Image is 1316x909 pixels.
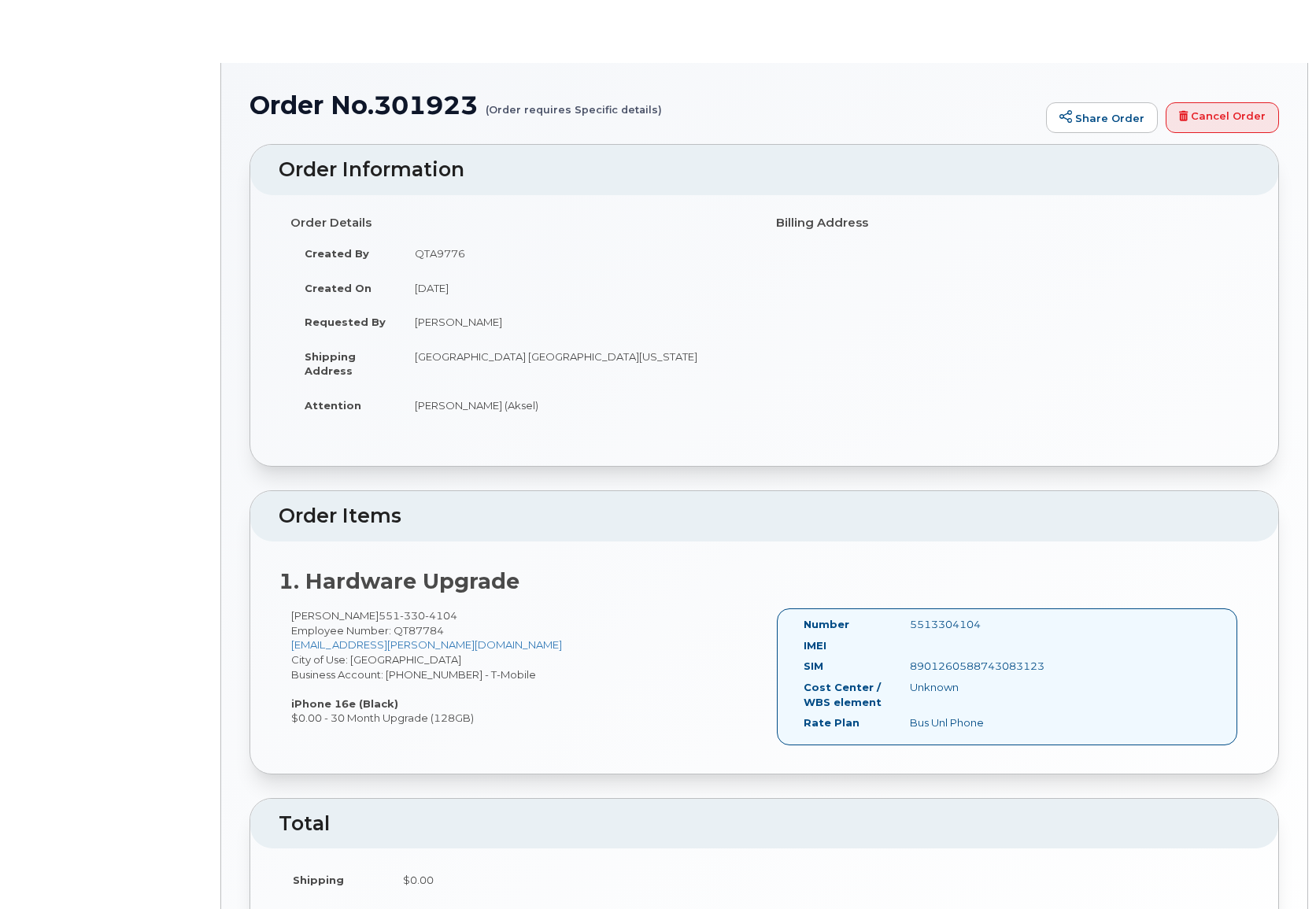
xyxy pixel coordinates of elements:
[403,874,434,886] span: $0.00
[305,399,361,412] strong: Attention
[1166,102,1279,134] a: Cancel Order
[279,568,519,594] strong: 1. Hardware Upgrade
[291,624,444,637] span: Employee Number: QT87784
[401,271,752,305] td: [DATE]
[401,305,752,339] td: [PERSON_NAME]
[401,339,752,388] td: [GEOGRAPHIC_DATA] [GEOGRAPHIC_DATA][US_STATE]
[305,316,386,328] strong: Requested By
[401,388,752,423] td: [PERSON_NAME] (Aksel)
[290,216,752,230] h4: Order Details
[291,638,562,651] a: [EMAIL_ADDRESS][PERSON_NAME][DOMAIN_NAME]
[400,609,425,622] span: 330
[804,638,826,653] label: IMEI
[804,680,886,709] label: Cost Center / WBS element
[293,873,344,888] label: Shipping
[279,608,764,726] div: [PERSON_NAME] City of Use: [GEOGRAPHIC_DATA] Business Account: [PHONE_NUMBER] - T-Mobile $0.00 - ...
[379,609,457,622] span: 551
[898,659,1046,674] div: 8901260588743083123
[804,617,849,632] label: Number
[401,236,752,271] td: QTA9776
[279,159,1250,181] h2: Order Information
[804,659,823,674] label: SIM
[898,617,1046,632] div: 5513304104
[291,697,398,710] strong: iPhone 16e (Black)
[279,813,1250,835] h2: Total
[279,505,1250,527] h2: Order Items
[305,350,356,378] strong: Shipping Address
[804,715,859,730] label: Rate Plan
[305,247,369,260] strong: Created By
[425,609,457,622] span: 4104
[1046,102,1158,134] a: Share Order
[250,91,1038,119] h1: Order No.301923
[776,216,1238,230] h4: Billing Address
[486,91,662,116] small: (Order requires Specific details)
[305,282,372,294] strong: Created On
[898,715,1046,730] div: Bus Unl Phone
[898,680,1046,695] div: Unknown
